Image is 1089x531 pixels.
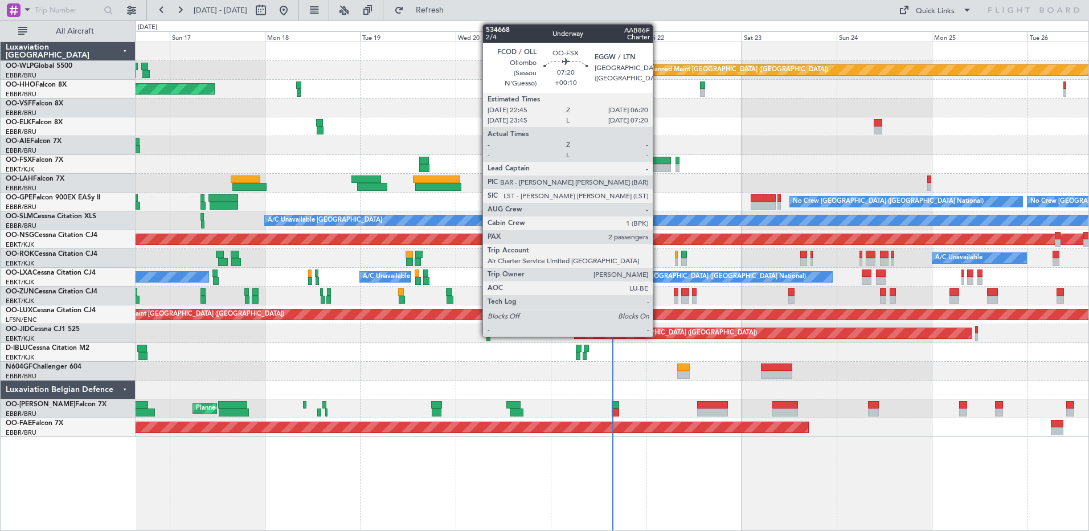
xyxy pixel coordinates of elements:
div: Planned Maint [GEOGRAPHIC_DATA] ([GEOGRAPHIC_DATA]) [578,325,757,342]
a: EBKT/KJK [6,240,34,249]
div: Planned Maint [GEOGRAPHIC_DATA] ([GEOGRAPHIC_DATA]) [649,62,828,79]
button: Refresh [389,1,457,19]
a: EBBR/BRU [6,90,36,99]
a: OO-WLPGlobal 5500 [6,63,72,70]
span: OO-WLP [6,63,34,70]
div: Sat 23 [742,31,837,42]
a: OO-AIEFalcon 7X [6,138,62,145]
span: [DATE] - [DATE] [194,5,247,15]
div: Mon 25 [932,31,1027,42]
a: OO-ROKCessna Citation CJ4 [6,251,97,258]
a: EBBR/BRU [6,428,36,437]
span: OO-ELK [6,119,31,126]
a: EBBR/BRU [6,372,36,381]
div: Fri 22 [646,31,741,42]
span: OO-GPE [6,194,32,201]
span: N604GF [6,363,32,370]
div: A/C Unavailable [GEOGRAPHIC_DATA] ([GEOGRAPHIC_DATA] National) [594,268,806,285]
div: A/C Unavailable [GEOGRAPHIC_DATA] ([GEOGRAPHIC_DATA] National) [363,268,575,285]
div: Planned Maint [GEOGRAPHIC_DATA] ([GEOGRAPHIC_DATA]) [105,306,284,323]
a: EBKT/KJK [6,334,34,343]
a: EBKT/KJK [6,278,34,287]
a: OO-HHOFalcon 8X [6,81,67,88]
a: OO-FSXFalcon 7X [6,157,63,164]
span: OO-HHO [6,81,35,88]
span: OO-LXA [6,269,32,276]
a: OO-LXACessna Citation CJ4 [6,269,96,276]
span: OO-FSX [6,157,32,164]
a: N604GFChallenger 604 [6,363,81,370]
span: D-IBLU [6,345,28,352]
a: EBBR/BRU [6,109,36,117]
div: A/C Unavailable [935,250,982,267]
a: EBBR/BRU [6,71,36,80]
span: All Aircraft [30,27,120,35]
a: OO-FAEFalcon 7X [6,420,63,427]
div: Sun 17 [170,31,265,42]
span: OO-LAH [6,175,33,182]
a: OO-LUXCessna Citation CJ4 [6,307,96,314]
div: A/C Unavailable [GEOGRAPHIC_DATA] [268,212,382,229]
a: EBBR/BRU [6,222,36,230]
span: OO-VSF [6,100,32,107]
div: [DATE] [138,23,157,32]
span: OO-AIE [6,138,30,145]
span: OO-[PERSON_NAME] [6,401,75,408]
div: Quick Links [916,6,955,17]
a: OO-SLMCessna Citation XLS [6,213,96,220]
a: EBKT/KJK [6,353,34,362]
div: Sun 24 [837,31,932,42]
a: EBKT/KJK [6,297,34,305]
span: Refresh [406,6,454,14]
a: OO-LAHFalcon 7X [6,175,64,182]
div: Planned Maint Kortrijk-[GEOGRAPHIC_DATA] [488,156,621,173]
a: OO-VSFFalcon 8X [6,100,63,107]
span: OO-ZUN [6,288,34,295]
a: EBBR/BRU [6,146,36,155]
input: Trip Number [35,2,100,19]
a: OO-JIDCessna CJ1 525 [6,326,80,333]
div: Wed 20 [456,31,551,42]
span: OO-JID [6,326,30,333]
span: OO-FAE [6,420,32,427]
span: OO-LUX [6,307,32,314]
div: No Crew [GEOGRAPHIC_DATA] ([GEOGRAPHIC_DATA] National) [793,193,984,210]
a: EBKT/KJK [6,259,34,268]
a: OO-ELKFalcon 8X [6,119,63,126]
div: Mon 18 [265,31,360,42]
div: Thu 21 [551,31,646,42]
a: EBBR/BRU [6,410,36,418]
a: EBBR/BRU [6,128,36,136]
button: All Aircraft [13,22,124,40]
span: OO-ROK [6,251,34,258]
button: Quick Links [893,1,977,19]
a: OO-ZUNCessna Citation CJ4 [6,288,97,295]
a: EBBR/BRU [6,203,36,211]
a: OO-NSGCessna Citation CJ4 [6,232,97,239]
a: EBBR/BRU [6,184,36,193]
div: Tue 19 [360,31,455,42]
a: D-IBLUCessna Citation M2 [6,345,89,352]
a: LFSN/ENC [6,316,37,324]
a: OO-GPEFalcon 900EX EASy II [6,194,100,201]
span: OO-NSG [6,232,34,239]
a: OO-[PERSON_NAME]Falcon 7X [6,401,107,408]
div: Planned Maint [GEOGRAPHIC_DATA] ([GEOGRAPHIC_DATA] National) [196,400,402,417]
span: OO-SLM [6,213,33,220]
a: EBKT/KJK [6,165,34,174]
